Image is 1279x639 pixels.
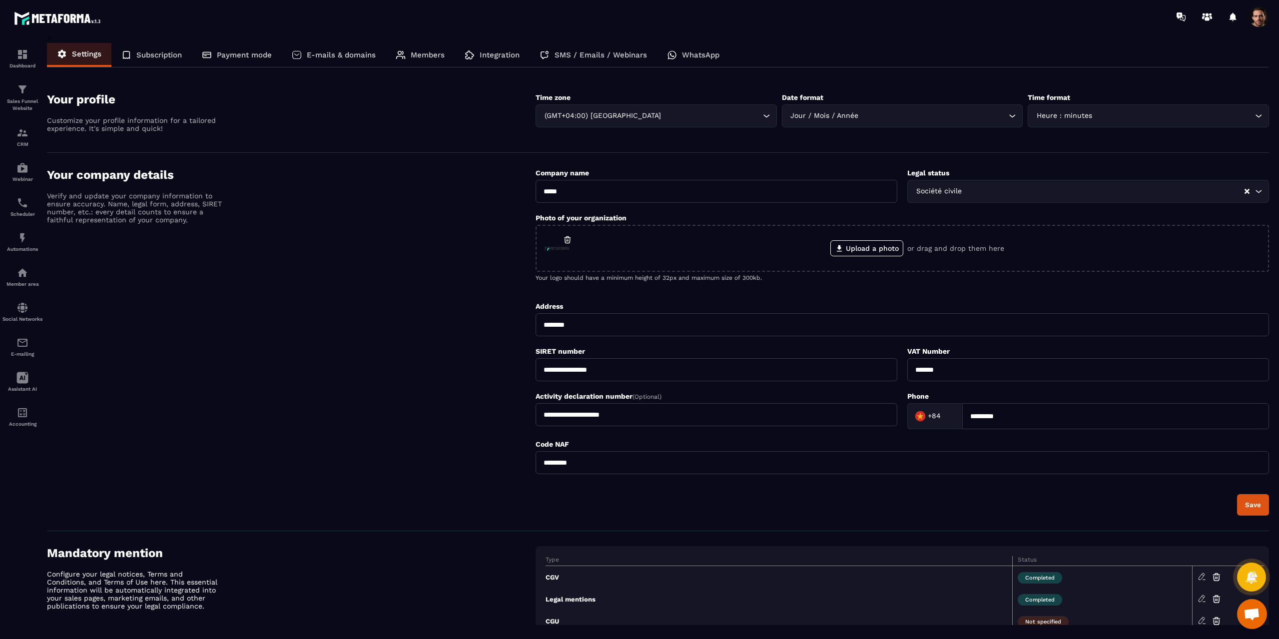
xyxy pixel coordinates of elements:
[14,9,104,27] img: logo
[2,154,42,189] a: automationsautomationsWebinar
[1028,93,1070,101] label: Time format
[16,302,28,314] img: social-network
[16,267,28,279] img: automations
[2,364,42,399] a: Assistant AI
[536,392,661,400] label: Activity declaration number
[861,110,1007,121] input: Search for option
[1237,494,1269,516] button: Save
[1018,572,1062,584] span: Completed
[1245,501,1261,509] div: Save
[47,116,222,132] p: Customize your profile information for a tailored experience. It's simple and quick!
[2,421,42,427] p: Accounting
[1237,599,1267,629] div: Open chat
[910,406,930,426] img: Country Flag
[546,556,1012,566] th: Type
[682,50,719,59] p: WhatsApp
[2,329,42,364] a: emailemailE-mailing
[782,104,1023,127] div: Search for option
[2,246,42,252] p: Automations
[663,110,760,121] input: Search for option
[16,162,28,174] img: automations
[411,50,445,59] p: Members
[136,50,182,59] p: Subscription
[536,104,777,127] div: Search for option
[907,244,1004,252] p: or drag and drop them here
[2,189,42,224] a: schedulerschedulerScheduler
[555,50,647,59] p: SMS / Emails / Webinars
[928,411,941,421] span: +84
[1094,110,1253,121] input: Search for option
[536,274,1269,281] p: Your logo should have a minimum height of 32px and maximum size of 300kb.
[307,50,376,59] p: E-mails & domains
[2,259,42,294] a: automationsautomationsMember area
[2,211,42,217] p: Scheduler
[907,169,949,177] label: Legal status
[47,92,536,106] h4: Your profile
[16,337,28,349] img: email
[2,141,42,147] p: CRM
[546,588,1012,610] td: Legal mentions
[2,76,42,119] a: formationformationSales Funnel Website
[1013,556,1192,566] th: Status
[2,294,42,329] a: social-networksocial-networkSocial Networks
[788,110,861,121] span: Jour / Mois / Année
[16,197,28,209] img: scheduler
[907,180,1269,203] div: Search for option
[907,392,929,400] label: Phone
[2,63,42,68] p: Dashboard
[536,440,569,448] label: Code NAF
[2,98,42,112] p: Sales Funnel Website
[830,240,903,256] label: Upload a photo
[546,566,1012,589] td: CGV
[2,386,42,392] p: Assistant AI
[1018,594,1062,606] span: Completed
[536,93,571,101] label: Time zone
[1018,616,1069,628] span: Not specified
[536,347,585,355] label: SIRET number
[907,403,962,429] div: Search for option
[47,168,536,182] h4: Your company details
[1028,104,1269,127] div: Search for option
[16,83,28,95] img: formation
[536,169,589,177] label: Company name
[2,316,42,322] p: Social Networks
[546,610,1012,632] td: CGU
[964,186,1244,197] input: Search for option
[1034,110,1094,121] span: Heure : minutes
[2,41,42,76] a: formationformationDashboard
[47,546,536,560] h4: Mandatory mention
[16,232,28,244] img: automations
[47,192,222,224] p: Verify and update your company information to ensure accuracy. Name, legal form, address, SIRET n...
[907,347,950,355] label: VAT Number
[72,49,101,58] p: Settings
[2,224,42,259] a: automationsautomationsAutomations
[633,393,661,400] span: (Optional)
[2,399,42,434] a: accountantaccountantAccounting
[480,50,520,59] p: Integration
[542,110,663,121] span: (GMT+04:00) [GEOGRAPHIC_DATA]
[1245,188,1250,195] button: Clear Selected
[943,409,952,424] input: Search for option
[16,48,28,60] img: formation
[217,50,272,59] p: Payment mode
[2,119,42,154] a: formationformationCRM
[47,570,222,610] p: Configure your legal notices, Terms and Conditions, and Terms of Use here. This essential informa...
[16,407,28,419] img: accountant
[914,186,964,197] span: Société civile
[16,127,28,139] img: formation
[2,351,42,357] p: E-mailing
[536,302,563,310] label: Address
[782,93,823,101] label: Date format
[536,214,627,222] label: Photo of your organization
[2,281,42,287] p: Member area
[2,176,42,182] p: Webinar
